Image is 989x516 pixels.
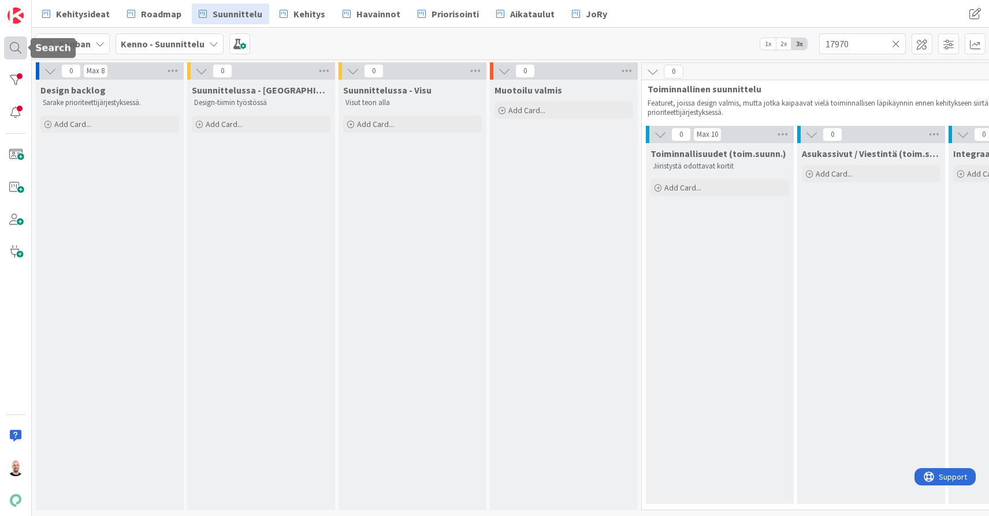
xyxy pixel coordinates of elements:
span: Suunnittelu [213,7,262,21]
span: 0 [515,64,535,78]
span: Toiminnallisuudet (toim.suunn.) [650,148,786,159]
span: 0 [61,64,81,78]
span: Suunnittelussa - Visu [343,84,432,96]
span: Support [24,2,53,16]
span: Design backlog [40,84,106,96]
span: Add Card... [664,182,701,193]
img: avatar [8,492,24,508]
p: Design-tiimin työstössä [194,98,328,107]
b: Kenno - Suunnittelu [121,38,205,50]
span: Priorisointi [432,7,479,21]
span: Aikataulut [510,7,555,21]
h5: Search [35,43,71,54]
a: JoRy [565,3,614,24]
span: Suunnittelussa - Rautalangat [192,84,330,96]
div: Max 8 [87,68,105,74]
span: Kehitys [293,7,325,21]
span: Add Card... [357,119,394,129]
img: Visit kanbanzone.com [8,8,24,24]
span: 1x [760,38,776,50]
input: Quick Filter... [819,33,906,54]
span: 3x [791,38,807,50]
span: Add Card... [206,119,243,129]
span: Add Card... [816,169,853,179]
a: Roadmap [120,3,188,24]
span: 0 [664,65,683,78]
span: 0 [823,128,842,141]
p: Sarake prioriteettijärjestyksessä. [43,98,177,107]
span: 2x [776,38,791,50]
span: Asukassivut / Viestintä (toim.suunn.) [802,148,940,159]
span: Muotoilu valmis [494,84,562,96]
span: Kehitysideat [56,7,110,21]
a: Havainnot [336,3,407,24]
span: Havainnot [356,7,400,21]
span: 0 [213,64,232,78]
a: Kehitysideat [35,3,117,24]
div: Max 10 [697,132,718,137]
span: 0 [671,128,691,141]
span: JoRy [586,7,607,21]
img: TM [8,460,24,476]
span: Add Card... [508,105,545,115]
a: Suunnittelu [192,3,269,24]
p: Jiiristystä odottavat kortit [653,162,787,171]
a: Aikataulut [489,3,562,24]
a: Kehitys [273,3,332,24]
p: Visut teon alla [345,98,479,107]
span: 0 [364,64,384,78]
a: Priorisointi [411,3,486,24]
span: Kanban [59,37,91,51]
span: Roadmap [141,7,181,21]
span: Add Card... [54,119,91,129]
